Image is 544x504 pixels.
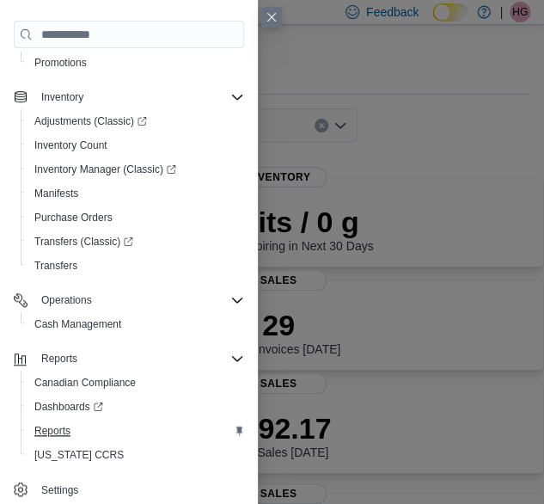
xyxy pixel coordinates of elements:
a: Transfers [28,255,84,276]
button: Promotions [21,51,251,75]
span: Inventory Manager (Classic) [28,159,244,180]
span: Inventory Count [34,138,107,152]
span: Canadian Compliance [34,376,136,390]
span: Inventory Count [28,135,244,156]
a: Manifests [28,183,85,204]
span: Promotions [28,52,244,73]
button: Transfers [21,254,251,278]
span: Inventory Manager (Classic) [34,163,176,176]
span: Adjustments (Classic) [34,114,147,128]
button: Canadian Compliance [21,371,251,395]
button: Close this dialog [261,7,282,28]
span: Manifests [34,187,78,200]
a: Transfers (Classic) [28,231,140,252]
a: Inventory Manager (Classic) [28,159,183,180]
span: Cash Management [28,314,244,335]
a: Adjustments (Classic) [21,109,251,133]
span: Transfers (Classic) [28,231,244,252]
span: Settings [34,479,244,501]
button: Reports [34,348,84,369]
button: Inventory Count [21,133,251,157]
button: Reports [21,419,251,443]
a: Inventory Manager (Classic) [21,157,251,181]
button: Inventory [34,87,90,108]
span: Washington CCRS [28,445,244,465]
span: Promotions [34,56,87,70]
span: Inventory [34,87,244,108]
span: [US_STATE] CCRS [34,448,124,462]
a: Reports [28,421,77,441]
a: Dashboards [28,396,110,417]
button: Reports [7,347,251,371]
button: Settings [7,477,251,502]
a: Dashboards [21,395,251,419]
a: Settings [34,480,85,501]
a: Promotions [28,52,94,73]
span: Settings [41,483,78,497]
button: Inventory [7,85,251,109]
span: Purchase Orders [28,207,244,228]
button: Manifests [21,181,251,206]
span: Dashboards [34,400,103,414]
a: Canadian Compliance [28,372,143,393]
span: Reports [41,352,77,366]
span: Transfers [34,259,77,273]
a: Inventory Count [28,135,114,156]
a: Adjustments (Classic) [28,111,154,132]
span: Adjustments (Classic) [28,111,244,132]
span: Reports [28,421,244,441]
button: Operations [7,288,251,312]
a: Cash Management [28,314,128,335]
span: Operations [41,293,92,307]
span: Reports [34,348,244,369]
span: Inventory [41,90,83,104]
span: Purchase Orders [34,211,113,224]
span: Operations [34,290,244,310]
span: Transfers [28,255,244,276]
span: Transfers (Classic) [34,235,133,249]
span: Manifests [28,183,244,204]
button: [US_STATE] CCRS [21,443,251,467]
button: Purchase Orders [21,206,251,230]
a: [US_STATE] CCRS [28,445,131,465]
button: Cash Management [21,312,251,336]
a: Purchase Orders [28,207,119,228]
span: Cash Management [34,317,121,331]
a: Transfers (Classic) [21,230,251,254]
button: Operations [34,290,99,310]
span: Reports [34,424,70,438]
span: Canadian Compliance [28,372,244,393]
span: Dashboards [28,396,244,417]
